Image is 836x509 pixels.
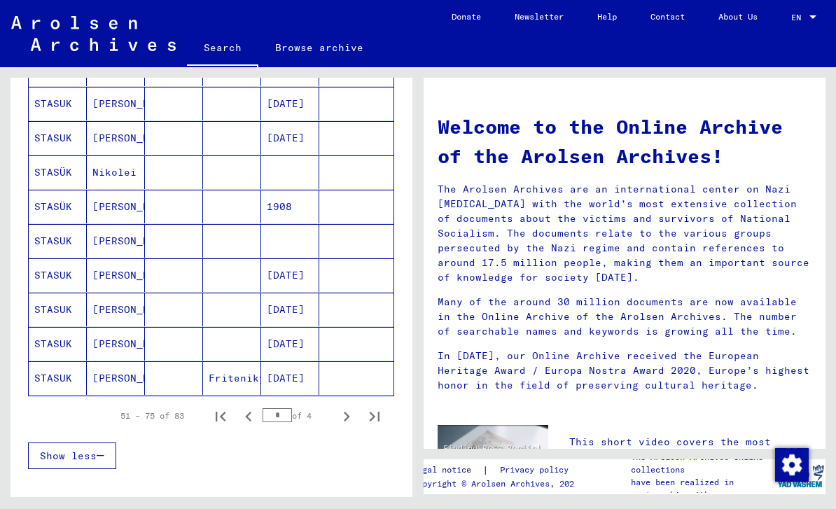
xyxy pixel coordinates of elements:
mat-cell: [PERSON_NAME] [87,361,145,395]
button: Next page [333,402,361,430]
mat-cell: [PERSON_NAME] [87,87,145,120]
a: Legal notice [412,463,482,477]
mat-cell: [DATE] [261,87,319,120]
mat-cell: [PERSON_NAME] [87,327,145,361]
mat-cell: Friteniky [203,361,261,395]
mat-cell: [PERSON_NAME] [87,258,145,292]
mat-cell: STASUK [29,87,87,120]
button: First page [207,402,235,430]
mat-cell: [PERSON_NAME] [87,121,145,155]
img: video.jpg [438,425,548,485]
div: | [412,463,585,477]
div: 51 – 75 of 83 [120,410,184,422]
p: The Arolsen Archives online collections [631,451,776,476]
p: have been realized in partnership with [631,476,776,501]
a: Search [187,31,258,67]
mat-cell: STASÜK [29,155,87,189]
mat-cell: STASUK [29,327,87,361]
p: Copyright © Arolsen Archives, 2021 [412,477,585,490]
mat-cell: [PERSON_NAME] [87,224,145,258]
mat-cell: [DATE] [261,258,319,292]
div: of 4 [263,409,333,422]
p: In [DATE], our Online Archive received the European Heritage Award / Europa Nostra Award 2020, Eu... [438,349,811,393]
div: Zustimmung ändern [774,447,808,481]
span: Show less [40,449,97,462]
mat-cell: [PERSON_NAME] [87,190,145,223]
mat-cell: [PERSON_NAME] [87,293,145,326]
mat-cell: STASUK [29,224,87,258]
mat-cell: STASUK [29,293,87,326]
mat-cell: [DATE] [261,293,319,326]
mat-cell: STASUK [29,258,87,292]
p: This short video covers the most important tips for searching the Online Archive. [569,435,811,479]
mat-cell: [DATE] [261,327,319,361]
mat-cell: STASUK [29,361,87,395]
button: Previous page [235,402,263,430]
p: The Arolsen Archives are an international center on Nazi [MEDICAL_DATA] with the world’s most ext... [438,182,811,285]
mat-cell: [DATE] [261,361,319,395]
mat-cell: [DATE] [261,121,319,155]
img: Arolsen_neg.svg [11,16,176,51]
a: Browse archive [258,31,380,64]
h1: Welcome to the Online Archive of the Arolsen Archives! [438,112,811,171]
mat-cell: STASUK [29,121,87,155]
mat-select-trigger: EN [791,12,801,22]
mat-cell: STASÜK [29,190,87,223]
a: Privacy policy [489,463,585,477]
img: Zustimmung ändern [775,448,809,482]
mat-cell: Nikolei [87,155,145,189]
button: Show less [28,442,116,469]
mat-cell: 1908 [261,190,319,223]
button: Last page [361,402,389,430]
p: Many of the around 30 million documents are now available in the Online Archive of the Arolsen Ar... [438,295,811,339]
